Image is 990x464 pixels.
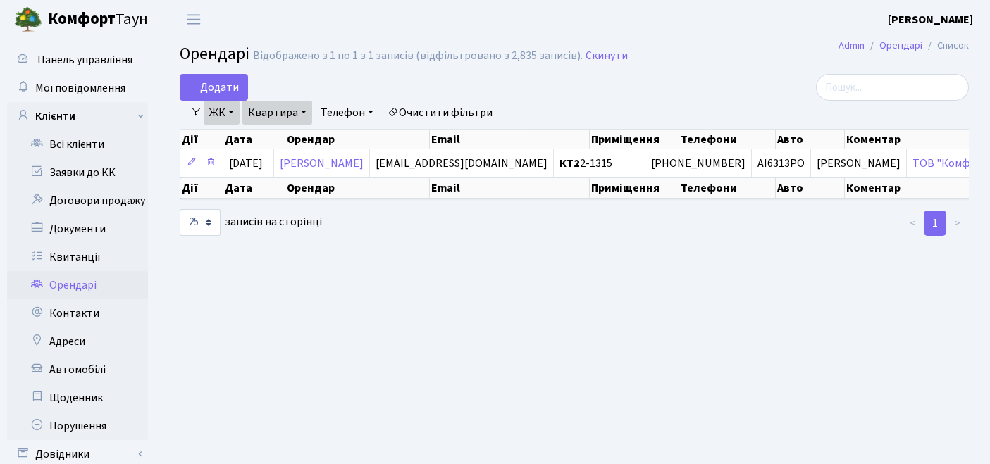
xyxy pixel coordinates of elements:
span: Таун [48,8,148,32]
a: Документи [7,215,148,243]
th: Дії [180,130,223,149]
a: Контакти [7,299,148,327]
a: Орендарі [879,38,922,53]
li: Список [922,38,969,54]
th: Приміщення [590,177,679,199]
a: Квартира [242,101,312,125]
span: [PERSON_NAME] [817,156,901,171]
a: Адреси [7,327,148,356]
a: Договори продажу [7,187,148,215]
span: АІ6313РО [757,158,805,169]
a: ЖК [204,101,240,125]
a: [PERSON_NAME] [888,11,973,28]
th: Коментар [845,177,989,199]
a: Орендарі [7,271,148,299]
b: КТ2 [559,156,580,171]
th: Email [430,177,590,199]
th: Дії [180,177,223,199]
span: [DATE] [229,156,263,171]
th: Орендар [285,177,430,199]
a: Всі клієнти [7,130,148,158]
th: Телефони [679,177,776,199]
th: Авто [776,130,845,149]
a: Заявки до КК [7,158,148,187]
span: Панель управління [37,52,132,68]
th: Email [430,130,590,149]
th: Дата [223,177,285,199]
a: Щоденник [7,384,148,412]
a: Порушення [7,412,148,440]
a: Очистити фільтри [382,101,498,125]
a: Клієнти [7,102,148,130]
th: Телефони [679,130,776,149]
a: Квитанції [7,243,148,271]
span: Мої повідомлення [35,80,125,96]
img: logo.png [14,6,42,34]
span: Орендарі [180,42,249,66]
a: Мої повідомлення [7,74,148,102]
a: Автомобілі [7,356,148,384]
th: Орендар [285,130,430,149]
th: Дата [223,130,285,149]
a: Додати [180,74,248,101]
span: Додати [189,80,239,95]
b: [PERSON_NAME] [888,12,973,27]
nav: breadcrumb [817,31,990,61]
select: записів на сторінці [180,209,221,236]
a: Панель управління [7,46,148,74]
span: [PHONE_NUMBER] [651,158,745,169]
th: Коментар [845,130,989,149]
input: Пошук... [816,74,969,101]
th: Приміщення [590,130,679,149]
a: [PERSON_NAME] [280,156,364,171]
div: Відображено з 1 по 1 з 1 записів (відфільтровано з 2,835 записів). [253,49,583,63]
b: Комфорт [48,8,116,30]
a: 1 [924,211,946,236]
a: Телефон [315,101,379,125]
a: Скинути [586,49,628,63]
span: [EMAIL_ADDRESS][DOMAIN_NAME] [376,156,547,171]
a: Admin [839,38,865,53]
button: Переключити навігацію [176,8,211,31]
label: записів на сторінці [180,209,322,236]
th: Авто [776,177,845,199]
span: 2-1315 [559,158,639,169]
